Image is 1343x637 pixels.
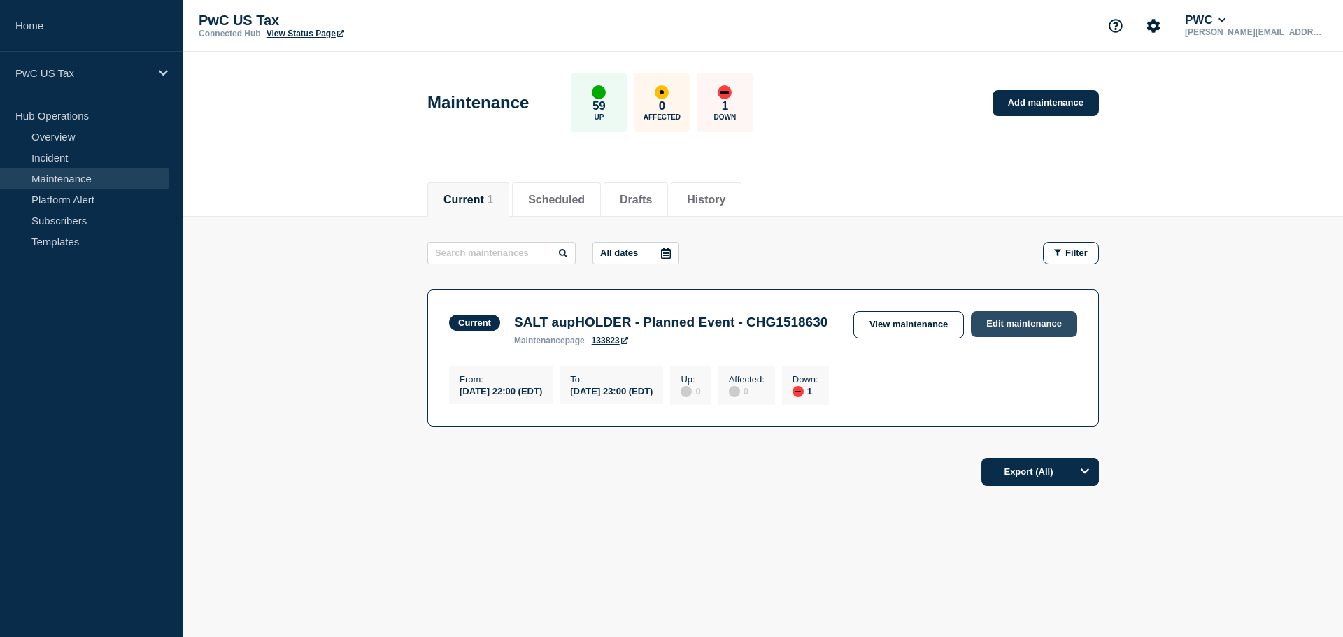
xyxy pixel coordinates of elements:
[729,385,765,397] div: 0
[592,99,606,113] p: 59
[15,67,150,79] p: PwC US Tax
[443,194,493,206] button: Current 1
[594,113,604,121] p: Up
[1182,13,1228,27] button: PWC
[993,90,1099,116] a: Add maintenance
[427,93,529,113] h1: Maintenance
[592,242,679,264] button: All dates
[514,315,827,330] h3: SALT aupHOLDER - Planned Event - CHG1518630
[793,385,818,397] div: 1
[514,336,585,345] p: page
[1139,11,1168,41] button: Account settings
[600,248,638,258] p: All dates
[427,242,576,264] input: Search maintenances
[655,85,669,99] div: affected
[681,386,692,397] div: disabled
[853,311,964,338] a: View maintenance
[793,386,804,397] div: down
[729,374,765,385] p: Affected :
[592,336,628,345] a: 133823
[718,85,732,99] div: down
[1182,27,1328,37] p: [PERSON_NAME][EMAIL_ADDRESS][DOMAIN_NAME]
[1065,248,1088,258] span: Filter
[592,85,606,99] div: up
[570,374,653,385] p: To :
[199,29,261,38] p: Connected Hub
[981,458,1099,486] button: Export (All)
[199,13,478,29] p: PwC US Tax
[570,385,653,396] div: [DATE] 23:00 (EDT)
[1043,242,1099,264] button: Filter
[659,99,665,113] p: 0
[460,374,542,385] p: From :
[620,194,652,206] button: Drafts
[971,311,1077,337] a: Edit maintenance
[528,194,585,206] button: Scheduled
[1101,11,1130,41] button: Support
[793,374,818,385] p: Down :
[458,317,491,328] div: Current
[681,374,700,385] p: Up :
[1071,458,1099,486] button: Options
[714,113,737,121] p: Down
[687,194,725,206] button: History
[267,29,344,38] a: View Status Page
[722,99,728,113] p: 1
[681,385,700,397] div: 0
[729,386,740,397] div: disabled
[644,113,681,121] p: Affected
[460,385,542,396] div: [DATE] 22:00 (EDT)
[514,336,565,345] span: maintenance
[487,194,493,206] span: 1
